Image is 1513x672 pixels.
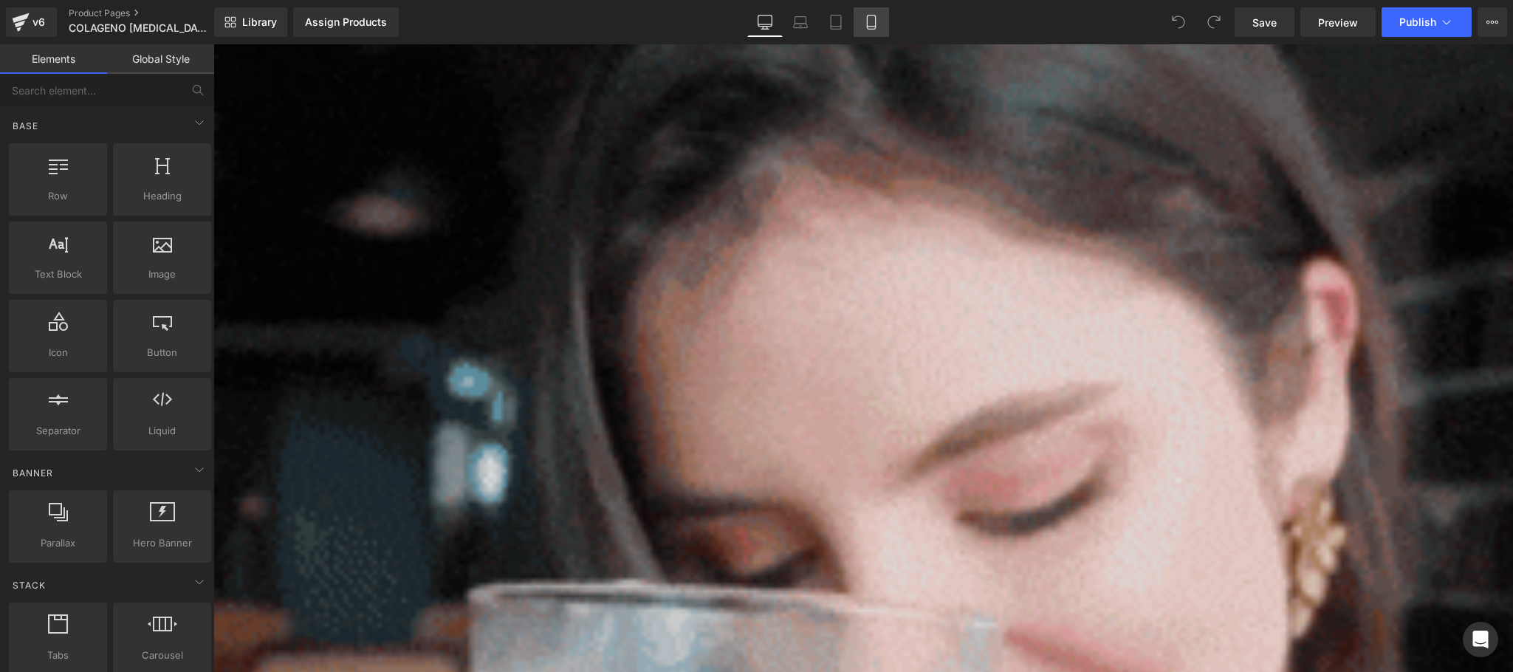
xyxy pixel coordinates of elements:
[1199,7,1229,37] button: Redo
[69,22,208,34] span: COLAGENO [MEDICAL_DATA]
[747,7,783,37] a: Desktop
[1164,7,1193,37] button: Undo
[242,16,277,29] span: Library
[13,423,103,439] span: Separator
[214,7,287,37] a: New Library
[1463,622,1498,657] div: Open Intercom Messenger
[30,13,48,32] div: v6
[1382,7,1472,37] button: Publish
[13,188,103,204] span: Row
[783,7,818,37] a: Laptop
[69,7,236,19] a: Product Pages
[1318,15,1358,30] span: Preview
[11,578,47,592] span: Stack
[1478,7,1507,37] button: More
[818,7,854,37] a: Tablet
[305,16,387,28] div: Assign Products
[117,648,207,663] span: Carousel
[13,535,103,551] span: Parallax
[13,648,103,663] span: Tabs
[1252,15,1277,30] span: Save
[117,535,207,551] span: Hero Banner
[117,188,207,204] span: Heading
[107,44,214,74] a: Global Style
[11,119,40,133] span: Base
[1300,7,1376,37] a: Preview
[11,466,55,480] span: Banner
[854,7,889,37] a: Mobile
[13,345,103,360] span: Icon
[6,7,57,37] a: v6
[117,267,207,282] span: Image
[13,267,103,282] span: Text Block
[117,423,207,439] span: Liquid
[117,345,207,360] span: Button
[1399,16,1436,28] span: Publish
